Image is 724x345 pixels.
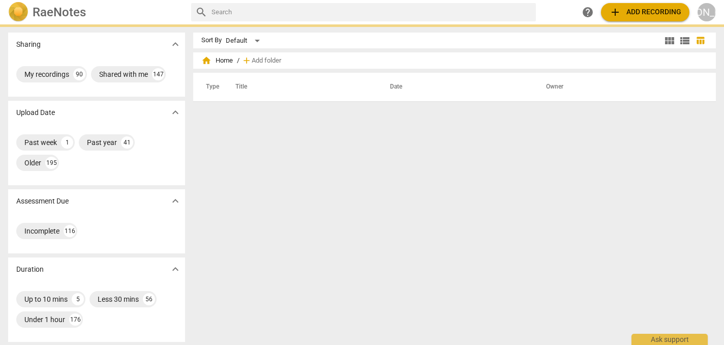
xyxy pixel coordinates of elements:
[24,226,59,236] div: Incomplete
[24,137,57,148] div: Past week
[69,313,81,326] div: 176
[579,3,597,21] a: Help
[16,264,44,275] p: Duration
[143,293,155,305] div: 56
[24,314,65,325] div: Under 1 hour
[198,73,223,101] th: Type
[609,6,621,18] span: add
[169,38,182,50] span: expand_more
[663,35,676,47] span: view_module
[169,263,182,275] span: expand_more
[152,68,164,80] div: 147
[8,2,183,22] a: LogoRaeNotes
[72,293,84,305] div: 5
[61,136,73,149] div: 1
[242,55,252,66] span: add
[698,3,716,21] button: [PERSON_NAME]
[662,33,677,48] button: Tile view
[696,36,705,45] span: table_chart
[677,33,692,48] button: List view
[16,196,69,207] p: Assessment Due
[252,57,281,65] span: Add folder
[169,195,182,207] span: expand_more
[8,2,28,22] img: Logo
[24,294,68,304] div: Up to 10 mins
[64,225,76,237] div: 116
[169,106,182,119] span: expand_more
[99,69,148,79] div: Shared with me
[609,6,681,18] span: Add recording
[168,262,183,277] button: Show more
[223,73,378,101] th: Title
[98,294,139,304] div: Less 30 mins
[24,158,41,168] div: Older
[692,33,708,48] button: Table view
[33,5,86,19] h2: RaeNotes
[168,105,183,120] button: Show more
[73,68,85,80] div: 90
[24,69,69,79] div: My recordings
[121,136,133,149] div: 41
[212,4,532,20] input: Search
[378,73,534,101] th: Date
[631,334,708,345] div: Ask support
[679,35,691,47] span: view_list
[237,57,239,65] span: /
[534,73,705,101] th: Owner
[87,137,117,148] div: Past year
[226,33,263,49] div: Default
[168,193,183,209] button: Show more
[45,157,57,169] div: 195
[16,107,55,118] p: Upload Date
[582,6,594,18] span: help
[201,37,222,44] div: Sort By
[168,37,183,52] button: Show more
[601,3,689,21] button: Upload
[16,39,41,50] p: Sharing
[195,6,207,18] span: search
[201,55,212,66] span: home
[201,55,233,66] span: Home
